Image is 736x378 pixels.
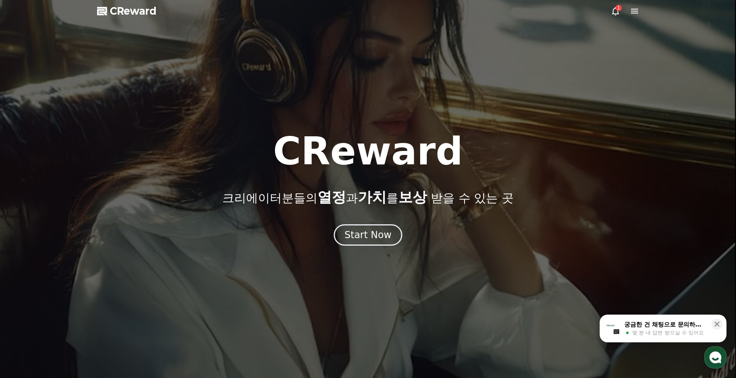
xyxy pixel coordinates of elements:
span: CReward [110,5,157,17]
span: 열정 [317,189,346,205]
div: 1 [616,5,622,11]
p: 크리에이터분들의 과 를 받을 수 있는 곳 [222,189,513,205]
span: 보상 [398,189,427,205]
h1: CReward [273,132,463,170]
span: 가치 [358,189,386,205]
a: CReward [97,5,157,17]
div: Start Now [344,229,392,241]
button: Start Now [334,224,402,246]
a: 1 [611,6,620,16]
a: Start Now [334,232,402,240]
